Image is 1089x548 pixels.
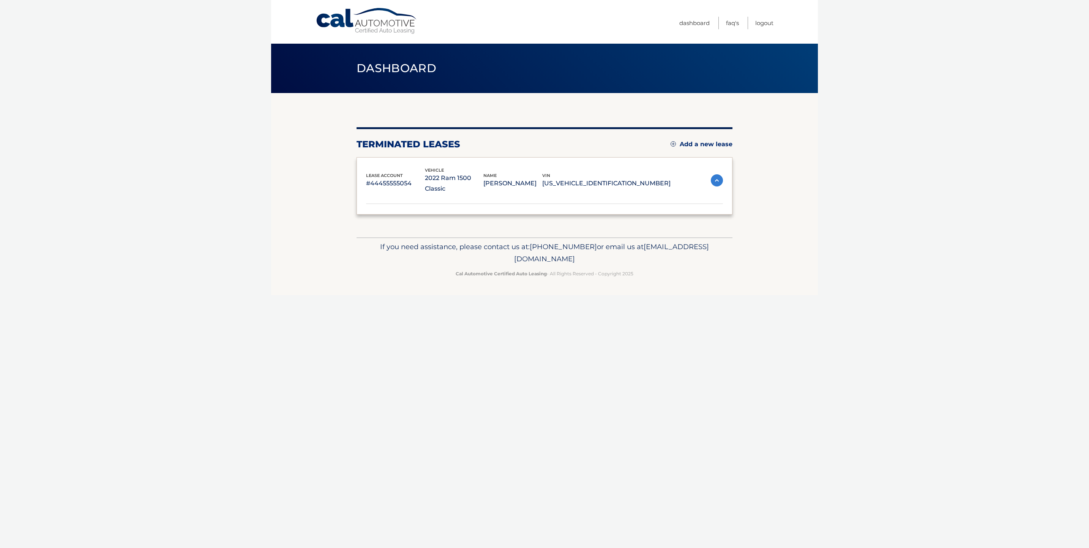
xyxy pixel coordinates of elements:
a: Logout [755,17,773,29]
span: Dashboard [357,61,436,75]
p: [US_VEHICLE_IDENTIFICATION_NUMBER] [542,178,671,189]
p: [PERSON_NAME] [483,178,542,189]
p: - All Rights Reserved - Copyright 2025 [361,270,728,278]
a: FAQ's [726,17,739,29]
a: Dashboard [679,17,710,29]
span: name [483,173,497,178]
p: If you need assistance, please contact us at: or email us at [361,241,728,265]
img: add.svg [671,141,676,147]
a: Cal Automotive [316,8,418,35]
span: [EMAIL_ADDRESS][DOMAIN_NAME] [514,242,709,263]
span: vehicle [425,167,444,173]
span: vin [542,173,550,178]
strong: Cal Automotive Certified Auto Leasing [456,271,547,276]
a: Add a new lease [671,141,732,148]
span: [PHONE_NUMBER] [530,242,597,251]
h2: terminated leases [357,139,460,150]
p: #44455555054 [366,178,425,189]
p: 2022 Ram 1500 Classic [425,173,484,194]
span: lease account [366,173,403,178]
img: accordion-active.svg [711,174,723,186]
